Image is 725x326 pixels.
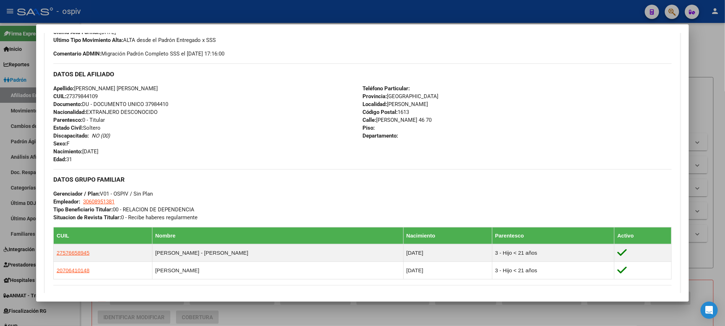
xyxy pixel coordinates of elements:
[53,51,101,57] strong: Comentario ADMIN:
[362,85,410,92] strong: Teléfono Particular:
[53,214,198,221] span: 0 - Recibe haberes regularmente
[614,227,671,244] th: Activo
[362,117,376,123] strong: Calle:
[53,101,82,107] strong: Documento:
[53,117,82,123] strong: Parentesco:
[362,117,432,123] span: [PERSON_NAME] 46 70
[53,140,69,147] span: F
[362,93,438,100] span: [GEOGRAPHIC_DATA]
[53,176,671,183] h3: DATOS GRUPO FAMILIAR
[403,244,492,262] td: [DATE]
[57,250,89,256] span: 27576658945
[53,133,89,139] strong: Discapacitado:
[362,93,387,100] strong: Provincia:
[53,148,98,155] span: [DATE]
[92,133,110,139] i: NO (00)
[53,50,224,58] span: Migración Padrón Completo SSS el [DATE] 17:16:00
[53,93,66,100] strong: CUIL:
[492,262,614,279] td: 3 - Hijo < 21 años
[362,125,375,131] strong: Piso:
[53,85,158,92] span: [PERSON_NAME] [PERSON_NAME]
[362,109,409,115] span: 1613
[403,227,492,244] th: Nacimiento
[53,198,80,205] strong: Empleador:
[152,244,403,262] td: [PERSON_NAME] - [PERSON_NAME]
[53,191,153,197] span: V01 - OSPIV / Sin Plan
[492,244,614,262] td: 3 - Hijo < 21 años
[403,262,492,279] td: [DATE]
[152,227,403,244] th: Nombre
[53,214,121,221] strong: Situacion de Revista Titular:
[53,125,83,131] strong: Estado Civil:
[83,198,115,205] span: 30608951381
[53,70,671,78] h3: DATOS DEL AFILIADO
[53,206,113,213] strong: Tipo Beneficiario Titular:
[53,125,101,131] span: Soltero
[152,262,403,279] td: [PERSON_NAME]
[53,85,74,92] strong: Apellido:
[53,191,100,197] strong: Gerenciador / Plan:
[362,109,398,115] strong: Código Postal:
[492,227,614,244] th: Parentesco
[54,227,152,244] th: CUIL
[362,133,398,139] strong: Departamento:
[53,156,66,163] strong: Edad:
[53,37,123,43] strong: Ultimo Tipo Movimiento Alta:
[53,109,157,115] span: EXTRANJERO DESCONOCIDO
[362,101,428,107] span: [PERSON_NAME]
[53,156,72,163] span: 31
[53,148,82,155] strong: Nacimiento:
[53,37,216,43] span: ALTA desde el Padrón Entregado x SSS
[53,93,98,100] span: 27379844109
[57,267,89,273] span: 20706410148
[53,117,105,123] span: 0 - Titular
[701,302,718,319] div: Open Intercom Messenger
[53,206,194,213] span: 00 - RELACION DE DEPENDENCIA
[53,140,67,147] strong: Sexo:
[53,101,168,107] span: DU - DOCUMENTO UNICO 37984410
[53,109,86,115] strong: Nacionalidad:
[362,101,387,107] strong: Localidad:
